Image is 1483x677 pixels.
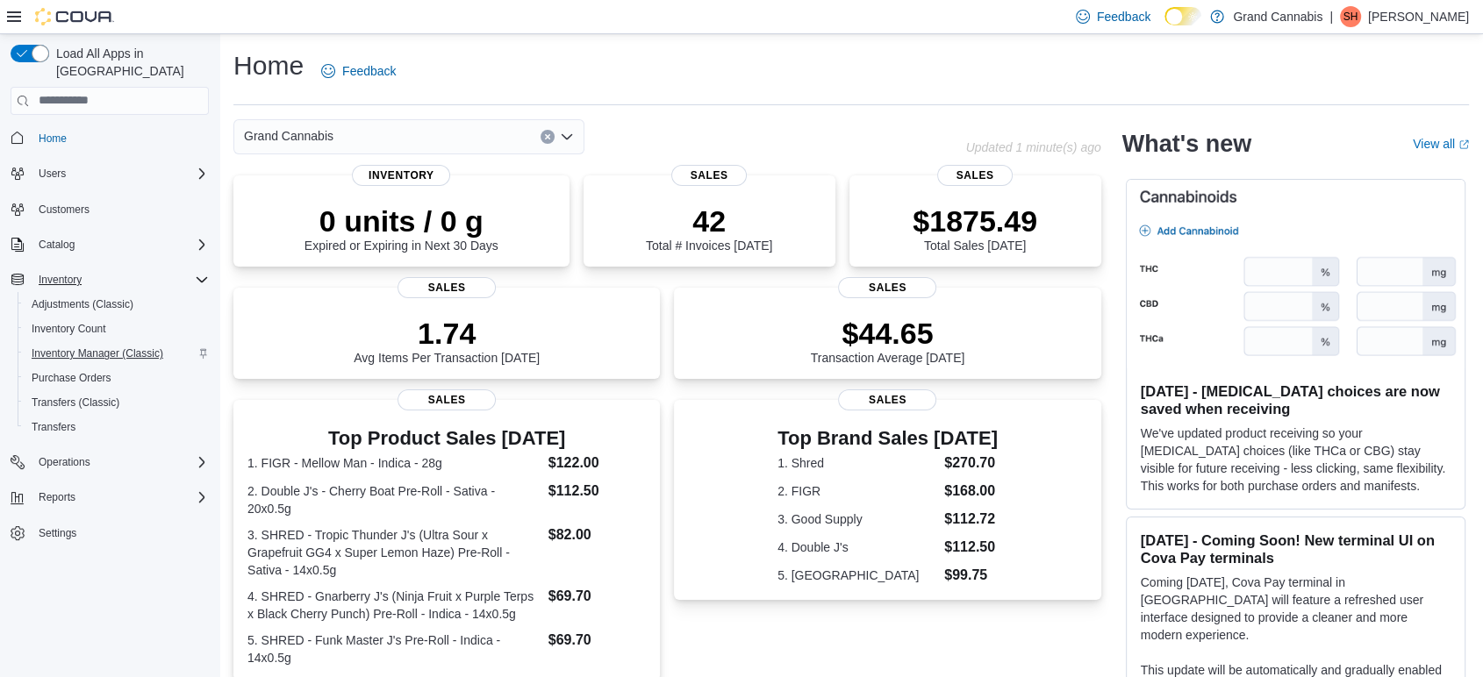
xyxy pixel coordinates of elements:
div: Transaction Average [DATE] [811,316,965,365]
p: Updated 1 minute(s) ago [965,140,1100,154]
button: Reports [32,487,82,508]
span: Adjustments (Classic) [32,297,133,311]
span: Adjustments (Classic) [25,294,209,315]
p: 42 [646,203,772,239]
span: Inventory Count [32,322,106,336]
h3: Top Product Sales [DATE] [247,428,646,449]
dt: 3. SHRED - Tropic Thunder J's (Ultra Sour x Grapefruit GG4 x Super Lemon Haze) Pre-Roll - Sativa ... [247,526,541,579]
span: Inventory [32,269,209,290]
span: Home [32,127,209,149]
dt: 1. Shred [777,454,937,472]
span: Customers [39,203,90,217]
a: Home [32,128,74,149]
button: Inventory [32,269,89,290]
div: Expired or Expiring in Next 30 Days [304,203,498,253]
dt: 3. Good Supply [777,510,937,528]
h3: Top Brand Sales [DATE] [777,428,998,449]
input: Dark Mode [1164,7,1201,25]
span: Sales [838,389,936,410]
dd: $112.72 [944,509,998,530]
span: Catalog [39,238,75,252]
span: Sales [937,165,1013,186]
a: Transfers (Classic) [25,392,126,413]
span: Sales [838,277,936,298]
button: Settings [4,520,216,545]
button: Catalog [4,232,216,257]
a: Purchase Orders [25,367,118,388]
span: Sales [398,277,496,298]
span: Operations [32,452,209,473]
h2: What's new [1122,130,1251,158]
p: $44.65 [811,316,965,351]
button: Users [4,161,216,186]
button: Home [4,125,216,151]
div: Avg Items Per Transaction [DATE] [354,316,540,365]
span: Load All Apps in [GEOGRAPHIC_DATA] [49,45,209,80]
button: Reports [4,485,216,510]
span: Purchase Orders [25,367,209,388]
span: Reports [39,490,75,504]
span: Settings [32,522,209,544]
dt: 5. SHRED - Funk Master J's Pre-Roll - Indica - 14x0.5g [247,631,541,666]
a: View allExternal link [1413,137,1469,151]
button: Users [32,163,73,184]
dd: $82.00 [548,524,647,545]
a: Adjustments (Classic) [25,294,140,315]
span: Transfers [32,420,75,434]
span: Grand Cannabis [244,125,333,146]
span: Operations [39,455,90,469]
button: Inventory Count [18,317,216,341]
span: Dark Mode [1164,25,1165,26]
span: Feedback [1097,8,1150,25]
button: Catalog [32,234,82,255]
a: Transfers [25,417,82,438]
span: Settings [39,526,76,540]
span: Catalog [32,234,209,255]
span: Users [39,167,66,181]
button: Inventory Manager (Classic) [18,341,216,366]
h3: [DATE] - Coming Soon! New terminal UI on Cova Pay terminals [1141,531,1451,567]
dd: $270.70 [944,453,998,474]
dd: $99.75 [944,565,998,586]
button: Inventory [4,267,216,292]
dd: $122.00 [548,453,647,474]
span: Inventory [39,273,82,287]
button: Operations [32,452,97,473]
button: Transfers [18,415,216,439]
span: Purchase Orders [32,371,111,385]
span: Users [32,163,209,184]
a: Settings [32,523,83,544]
div: Total # Invoices [DATE] [646,203,772,253]
button: Clear input [541,130,555,144]
span: Inventory Count [25,318,209,339]
button: Operations [4,450,216,474]
dt: 5. [GEOGRAPHIC_DATA] [777,567,937,584]
p: Coming [DATE], Cova Pay terminal in [GEOGRAPHIC_DATA] will feature a refreshed user interface des... [1141,574,1451,644]
span: Inventory [352,165,450,186]
p: [PERSON_NAME] [1368,6,1469,27]
dt: 4. SHRED - Gnarberry J's (Ninja Fruit x Purple Terps x Black Cherry Punch) Pre-Roll - Indica - 14... [247,588,541,623]
span: Reports [32,487,209,508]
button: Adjustments (Classic) [18,292,216,317]
button: Transfers (Classic) [18,390,216,415]
a: Inventory Manager (Classic) [25,343,170,364]
dt: 2. FIGR [777,482,937,500]
h3: [DATE] - [MEDICAL_DATA] choices are now saved when receiving [1141,382,1451,417]
span: SH [1343,6,1358,27]
div: Stephanie Harrietha [1340,6,1361,27]
dd: $168.00 [944,481,998,502]
span: Customers [32,198,209,220]
button: Open list of options [560,130,574,144]
p: $1875.49 [913,203,1037,239]
button: Customers [4,196,216,222]
p: | [1329,6,1333,27]
p: Grand Cannabis [1233,6,1322,27]
svg: External link [1458,139,1469,150]
a: Customers [32,199,97,220]
p: 0 units / 0 g [304,203,498,239]
nav: Complex example [11,118,209,592]
span: Inventory Manager (Classic) [32,346,163,360]
p: We've updated product receiving so your [MEDICAL_DATA] choices (like THCa or CBG) stay visible fo... [1141,424,1451,495]
dt: 4. Double J's [777,538,937,556]
span: Transfers [25,417,209,438]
